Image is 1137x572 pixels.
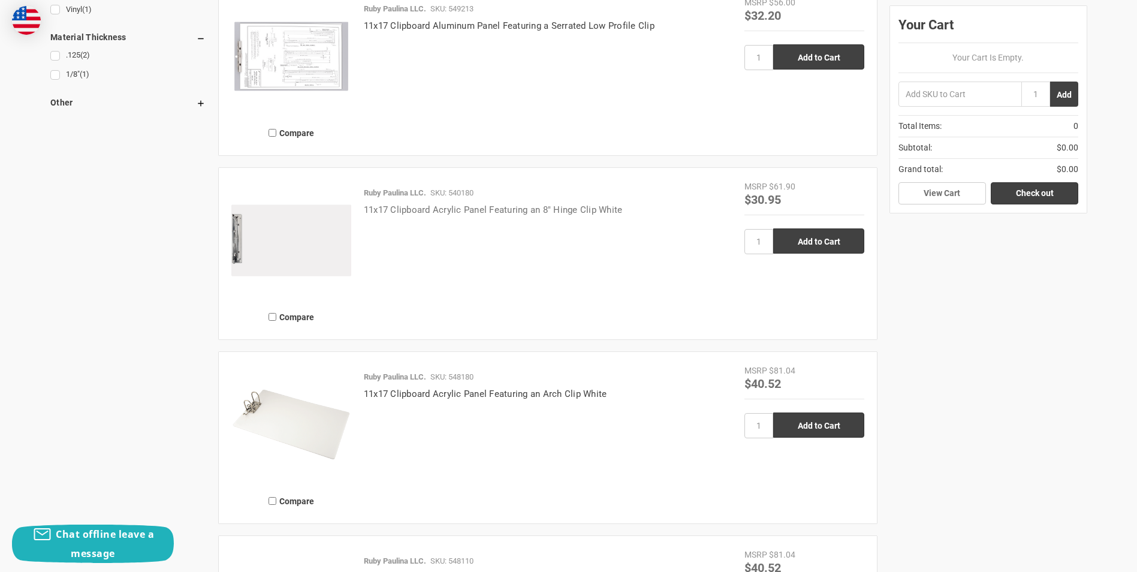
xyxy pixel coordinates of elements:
[744,7,781,23] span: $32.20
[56,528,154,560] span: Chat offline leave a message
[430,371,474,383] p: SKU: 548180
[1073,120,1078,133] span: 0
[430,187,474,199] p: SKU: 540180
[744,549,767,561] div: MSRP
[364,555,426,567] p: Ruby Paulina LLC.
[269,129,276,137] input: Compare
[50,2,206,18] a: Vinyl
[231,123,351,143] label: Compare
[769,550,795,559] span: $81.04
[744,191,781,207] span: $30.95
[80,50,90,59] span: (2)
[82,5,92,14] span: (1)
[898,120,942,133] span: Total Items:
[898,142,932,154] span: Subtotal:
[898,182,986,205] a: View Cart
[744,375,781,391] span: $40.52
[231,491,351,511] label: Compare
[269,497,276,505] input: Compare
[50,95,206,110] h5: Other
[1057,163,1078,176] span: $0.00
[269,313,276,321] input: Compare
[364,187,426,199] p: Ruby Paulina LLC.
[50,30,206,44] h5: Material Thickness
[769,182,795,191] span: $61.90
[231,180,351,300] img: 11x17 Clipboard Acrylic Panel Featuring an 8" Hinge Clip White
[80,70,89,79] span: (1)
[1057,142,1078,154] span: $0.00
[231,307,351,327] label: Compare
[744,180,767,193] div: MSRP
[898,52,1078,64] p: Your Cart Is Empty.
[364,20,655,31] a: 11x17 Clipboard Aluminum Panel Featuring a Serrated Low Profile Clip
[430,555,474,567] p: SKU: 548110
[50,47,206,64] a: .125
[12,525,174,563] button: Chat offline leave a message
[12,6,41,35] img: duty and tax information for United States
[773,44,864,70] input: Add to Cart
[898,163,943,176] span: Grand total:
[364,3,426,15] p: Ruby Paulina LLC.
[364,204,623,215] a: 11x17 Clipboard Acrylic Panel Featuring an 8" Hinge Clip White
[898,14,1078,43] div: Your Cart
[364,371,426,383] p: Ruby Paulina LLC.
[898,82,1021,107] input: Add SKU to Cart
[773,228,864,254] input: Add to Cart
[773,413,864,438] input: Add to Cart
[744,365,767,377] div: MSRP
[430,3,474,15] p: SKU: 549213
[991,182,1078,205] a: Check out
[50,67,206,83] a: 1/8"
[231,365,351,484] img: 11x17 Clipboard Acrylic Panel Featuring an Arch Clip White
[364,389,607,399] a: 11x17 Clipboard Acrylic Panel Featuring an Arch Clip White
[1050,82,1078,107] button: Add
[769,366,795,375] span: $81.04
